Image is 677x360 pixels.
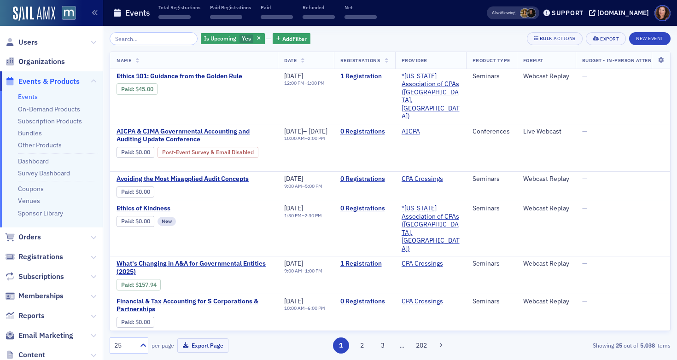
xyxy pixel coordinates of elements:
[284,72,303,80] span: [DATE]
[18,157,49,165] a: Dashboard
[473,57,510,64] span: Product Type
[284,213,322,219] div: –
[135,281,157,288] span: $157.94
[117,175,271,183] span: Avoiding the Most Misapplied Audit Concepts
[117,128,271,144] a: AICPA & CIMA Governmental Accounting and Auditing Update Conference
[597,9,649,17] div: [DOMAIN_NAME]
[110,32,198,45] input: Search…
[340,204,389,213] a: 0 Registrations
[284,183,302,189] time: 9:00 AM
[62,6,76,20] img: SailAMX
[117,297,271,314] a: Financial & Tax Accounting for S Corporations & Partnerships
[121,86,133,93] a: Paid
[117,186,154,197] div: Paid: 0 - $0
[582,259,587,267] span: —
[135,188,150,195] span: $0.00
[582,204,587,212] span: —
[340,260,389,268] a: 1 Registration
[309,127,327,135] span: [DATE]
[284,127,303,135] span: [DATE]
[307,80,325,86] time: 1:00 PM
[552,9,584,17] div: Support
[527,32,583,45] button: Bulk Actions
[273,33,310,45] button: AddFilter
[5,331,73,341] a: Email Marketing
[284,305,325,311] div: –
[629,34,671,42] a: New Event
[5,252,63,262] a: Registrations
[117,317,154,328] div: Paid: 0 - $0
[18,169,70,177] a: Survey Dashboard
[284,212,302,219] time: 1:30 PM
[121,218,133,225] a: Paid
[5,350,45,360] a: Content
[523,204,569,213] div: Webcast Replay
[13,6,55,21] img: SailAMX
[526,8,536,18] span: Lauren McDonough
[340,297,389,306] a: 0 Registrations
[582,174,587,183] span: —
[308,305,325,311] time: 6:00 PM
[490,341,671,349] div: Showing out of items
[402,260,443,268] a: CPA Crossings
[55,6,76,22] a: View Homepage
[117,260,271,276] a: What's Changing in A&A for Governmental Entities (2025)
[523,72,569,81] div: Webcast Replay
[414,337,430,354] button: 202
[340,72,389,81] a: 1 Registration
[344,4,377,11] p: Net
[492,10,501,16] div: Also
[121,281,135,288] span: :
[284,128,327,136] div: –
[582,127,587,135] span: —
[18,37,38,47] span: Users
[473,128,510,136] div: Conferences
[177,338,228,353] button: Export Page
[121,86,135,93] span: :
[473,175,510,183] div: Seminars
[117,279,161,290] div: Paid: 1 - $15794
[121,188,135,195] span: :
[282,35,307,43] span: Add Filter
[473,297,510,306] div: Seminars
[402,204,460,253] a: *[US_STATE] Association of CPAs ([GEOGRAPHIC_DATA], [GEOGRAPHIC_DATA])
[284,80,304,86] time: 12:00 PM
[18,209,63,217] a: Sponsor Library
[242,35,251,42] span: Yes
[340,128,389,136] a: 0 Registrations
[582,57,669,64] span: Budget - In-Person Attendance
[305,183,322,189] time: 5:00 PM
[284,135,327,141] div: –
[523,128,569,136] div: Live Webcast
[284,174,303,183] span: [DATE]
[18,117,82,125] a: Subscription Products
[135,86,153,93] span: $45.00
[261,15,293,19] span: ‌
[117,204,271,213] a: Ethics of Kindness
[18,76,80,87] span: Events & Products
[523,297,569,306] div: Webcast Replay
[5,311,45,321] a: Reports
[402,128,420,136] a: AICPA
[520,8,530,18] span: Laura Swann
[18,252,63,262] span: Registrations
[523,57,543,64] span: Format
[5,76,80,87] a: Events & Products
[284,259,303,267] span: [DATE]
[117,72,271,81] span: Ethics 101: Guidance from the Golden Rule
[18,93,38,101] a: Events
[402,72,460,121] a: *[US_STATE] Association of CPAs ([GEOGRAPHIC_DATA], [GEOGRAPHIC_DATA])
[121,319,133,325] a: Paid
[523,260,569,268] div: Webcast Replay
[340,175,389,183] a: 0 Registrations
[152,341,174,349] label: per page
[614,341,624,349] strong: 25
[210,4,251,11] p: Paid Registrations
[492,10,515,16] span: Viewing
[210,15,242,19] span: ‌
[18,232,41,242] span: Orders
